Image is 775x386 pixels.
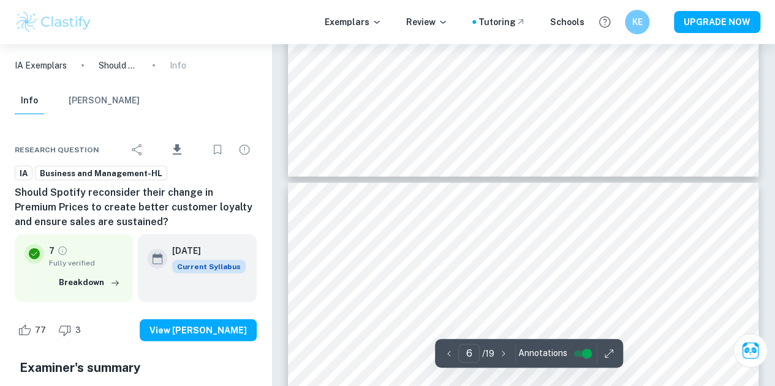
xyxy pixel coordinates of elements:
[733,333,768,368] button: Ask Clai
[28,324,53,336] span: 77
[15,59,67,72] a: IA Exemplars
[15,321,53,340] div: Like
[15,144,99,155] span: Research question
[15,87,44,114] button: Info
[518,347,567,360] span: Annotations
[406,15,448,29] p: Review
[36,168,167,180] span: Business and Management-HL
[57,245,68,256] a: Grade fully verified
[69,87,140,114] button: [PERSON_NAME]
[49,258,123,269] span: Fully verified
[55,321,88,340] div: Dislike
[35,166,167,181] a: Business and Management-HL
[56,273,123,292] button: Breakdown
[170,59,186,72] p: Info
[152,134,203,166] div: Download
[482,347,494,360] p: / 19
[20,358,252,377] h5: Examiner's summary
[15,168,32,180] span: IA
[172,244,236,258] h6: [DATE]
[630,15,645,29] h6: KE
[99,59,138,72] p: Should Spotify reconsider their change in Premium Prices to create better customer loyalty and en...
[15,10,93,34] img: Clastify logo
[550,15,584,29] a: Schools
[172,260,246,273] span: Current Syllabus
[15,166,32,181] a: IA
[172,260,246,273] div: This exemplar is based on the current syllabus. Feel free to refer to it for inspiration/ideas wh...
[625,10,649,34] button: KE
[49,244,55,258] p: 7
[478,15,526,29] a: Tutoring
[15,185,257,229] h6: Should Spotify reconsider their change in Premium Prices to create better customer loyalty and en...
[140,319,257,341] button: View [PERSON_NAME]
[69,324,88,336] span: 3
[205,138,230,162] div: Bookmark
[325,15,382,29] p: Exemplars
[674,11,760,33] button: UPGRADE NOW
[594,12,615,32] button: Help and Feedback
[232,138,257,162] div: Report issue
[125,138,149,162] div: Share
